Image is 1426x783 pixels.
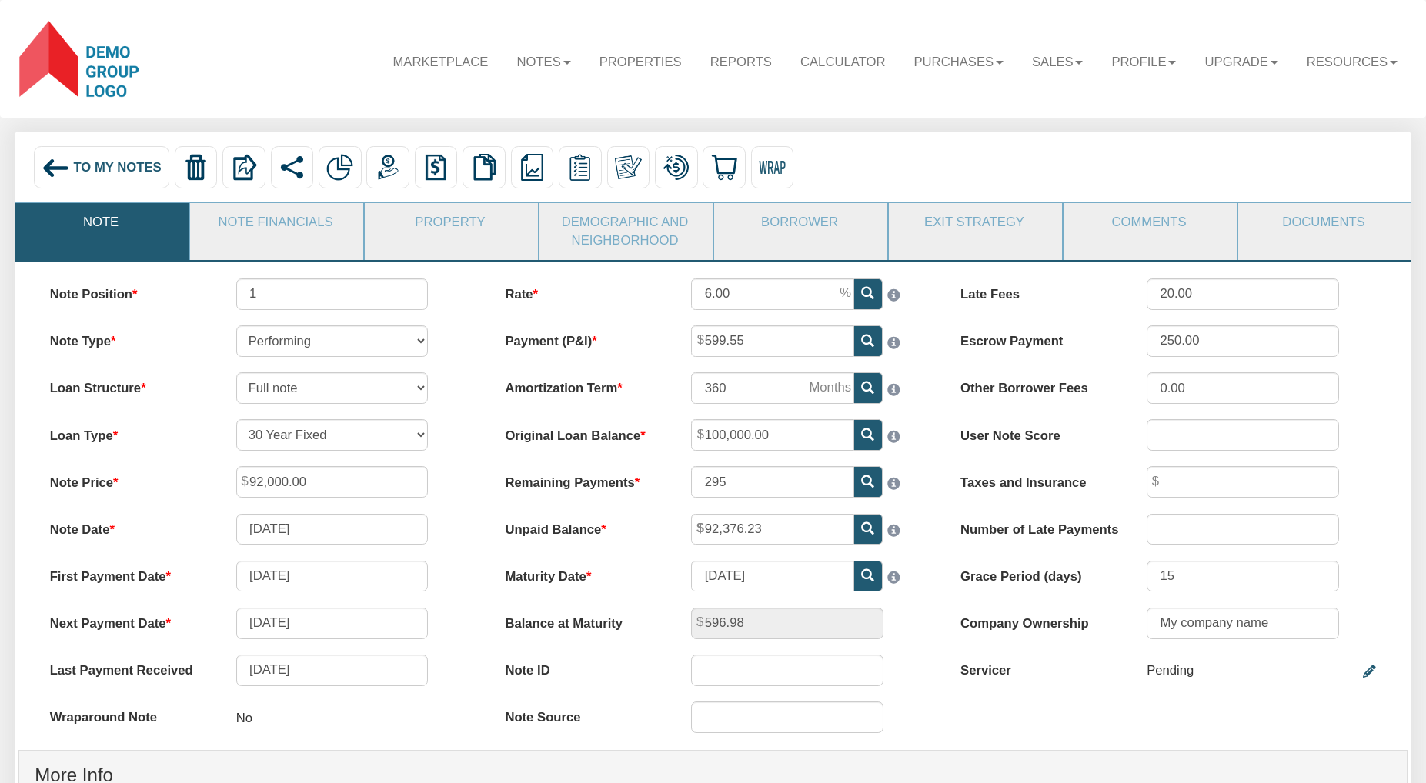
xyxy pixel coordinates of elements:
p: No [236,701,252,735]
a: Note Financials [190,203,362,242]
a: Borrower [714,203,886,242]
img: 577144 [15,15,149,102]
label: Next Payment Date [34,608,220,633]
label: Servicer [945,655,1131,680]
label: Number of Late Payments [945,514,1131,539]
label: Loan Type [34,419,220,445]
img: reports.png [519,154,546,181]
img: buy.svg [711,154,738,181]
label: Last Payment Received [34,655,220,680]
a: Comments [1064,203,1235,242]
label: Taxes and Insurance [945,466,1131,491]
a: Documents [1238,203,1410,242]
label: Note Price [34,466,220,491]
img: serviceOrders.png [566,154,593,181]
a: Upgrade [1191,40,1292,84]
a: Marketplace [379,40,503,84]
label: User Note Score [945,419,1131,445]
label: Note Position [34,278,220,304]
label: Company Ownership [945,608,1131,633]
a: Demographic and Neighborhood [539,203,711,261]
input: MM/DD/YYYY [691,561,853,592]
label: Payment (P&I) [489,325,676,351]
img: wrap.svg [759,154,786,181]
label: Late Fees [945,278,1131,304]
a: Properties [585,40,696,84]
label: Maturity Date [489,561,676,586]
label: Original Loan Balance [489,419,676,445]
div: Pending [1147,655,1194,688]
label: Note Source [489,701,676,727]
a: Note [15,203,187,242]
label: Escrow Payment [945,325,1131,351]
label: Note Type [34,325,220,351]
span: To My Notes [73,160,161,175]
a: Purchases [900,40,1017,84]
input: MM/DD/YYYY [236,514,429,545]
label: Remaining Payments [489,466,676,491]
label: Amortization Term [489,372,676,398]
a: Profile [1097,40,1191,84]
img: export.svg [230,154,257,181]
label: Grace Period (days) [945,561,1131,586]
img: make_own.png [615,154,642,181]
input: MM/DD/YYYY [236,655,429,686]
a: Resources [1292,40,1411,84]
input: MM/DD/YYYY [236,608,429,639]
img: payment.png [375,154,402,181]
a: Reports [696,40,786,84]
img: copy.png [471,154,498,181]
img: trash.png [182,154,209,181]
a: Sales [1017,40,1097,84]
a: Property [365,203,536,242]
a: Notes [503,40,585,84]
label: Loan Structure [34,372,220,398]
label: Unpaid Balance [489,514,676,539]
label: Note ID [489,655,676,680]
img: loan_mod.png [663,154,690,181]
a: Calculator [786,40,899,84]
label: Note Date [34,514,220,539]
img: history.png [422,154,449,181]
input: This field can contain only numeric characters [691,278,853,310]
input: MM/DD/YYYY [236,561,429,592]
label: Other Borrower Fees [945,372,1131,398]
img: share.svg [279,154,306,181]
label: Wraparound Note [34,701,220,727]
a: Exit Strategy [889,203,1060,242]
label: First Payment Date [34,561,220,586]
img: partial.png [326,154,353,181]
label: Balance at Maturity [489,608,676,633]
label: Rate [489,278,676,304]
img: back_arrow_left_icon.svg [42,154,70,182]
